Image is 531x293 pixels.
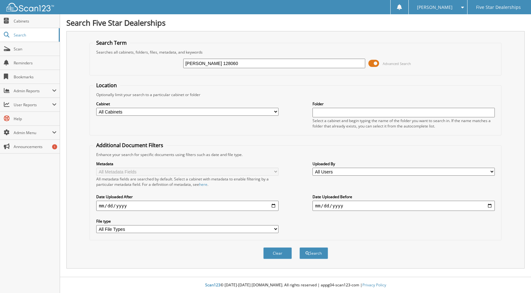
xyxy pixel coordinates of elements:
span: Bookmarks [14,74,57,80]
span: Help [14,116,57,121]
span: Five Star Dealerships [476,5,521,9]
a: Privacy Policy [362,282,386,288]
img: scan123-logo-white.svg [6,3,54,11]
span: Admin Reports [14,88,52,94]
iframe: Chat Widget [499,263,531,293]
div: Select a cabinet and begin typing the name of the folder you want to search in. If the name match... [313,118,495,129]
label: Cabinet [96,101,279,107]
span: Cabinets [14,18,57,24]
label: Date Uploaded After [96,194,279,199]
span: Scan [14,46,57,52]
span: Reminders [14,60,57,66]
label: Folder [313,101,495,107]
span: User Reports [14,102,52,107]
label: File type [96,218,279,224]
div: © [DATE]-[DATE] [DOMAIN_NAME]. All rights reserved | appg04-scan123-com | [60,277,531,293]
span: [PERSON_NAME] [417,5,453,9]
button: Clear [263,247,292,259]
div: Searches all cabinets, folders, files, metadata, and keywords [93,49,498,55]
div: Enhance your search for specific documents using filters such as date and file type. [93,152,498,157]
input: start [96,201,279,211]
a: here [199,182,207,187]
span: Admin Menu [14,130,52,135]
legend: Additional Document Filters [93,142,166,149]
legend: Location [93,82,120,89]
span: Advanced Search [383,61,411,66]
button: Search [299,247,328,259]
span: Search [14,32,56,38]
label: Date Uploaded Before [313,194,495,199]
span: Announcements [14,144,57,149]
div: All metadata fields are searched by default. Select a cabinet with metadata to enable filtering b... [96,176,279,187]
div: 1 [52,144,57,149]
div: Optionally limit your search to a particular cabinet or folder [93,92,498,97]
input: end [313,201,495,211]
label: Uploaded By [313,161,495,166]
span: Scan123 [205,282,220,288]
label: Metadata [96,161,279,166]
legend: Search Term [93,39,130,46]
h1: Search Five Star Dealerships [66,17,525,28]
